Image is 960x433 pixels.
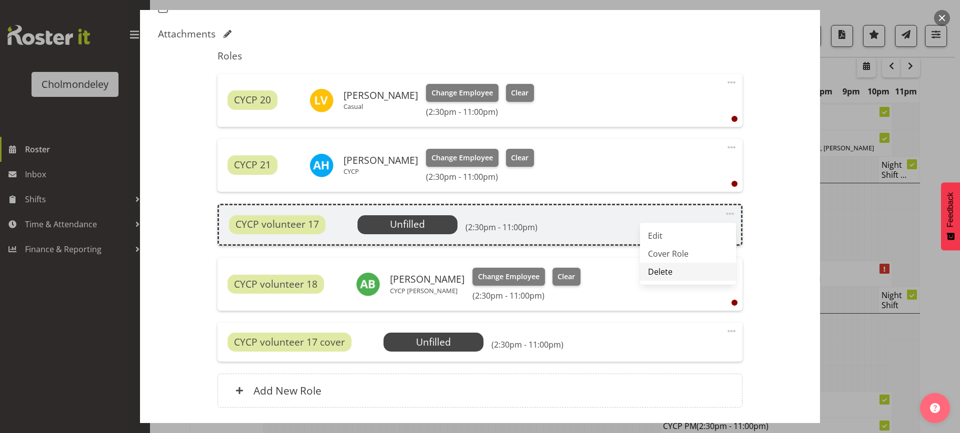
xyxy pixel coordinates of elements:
[234,277,317,292] span: CYCP volunteer 18
[158,28,215,40] h5: Attachments
[234,93,271,107] span: CYCP 20
[234,158,271,172] span: CYCP 21
[640,227,736,245] a: Edit
[731,300,737,306] div: User is clocked out
[431,87,493,98] span: Change Employee
[426,84,498,102] button: Change Employee
[731,181,737,187] div: User is clocked out
[309,153,333,177] img: alexzarn-harmer11855.jpg
[390,287,464,295] p: CYCP [PERSON_NAME]
[557,271,575,282] span: Clear
[234,335,345,350] span: CYCP volunteer 17 cover
[465,222,537,232] h6: (2:30pm - 11:00pm)
[253,384,321,397] h6: Add New Role
[478,271,539,282] span: Change Employee
[640,245,736,263] a: Cover Role
[426,107,534,117] h6: (2:30pm - 11:00pm)
[511,152,528,163] span: Clear
[356,272,380,296] img: amelie-brandt11629.jpg
[217,50,742,62] h5: Roles
[640,263,736,281] a: Delete
[930,403,940,413] img: help-xxl-2.png
[731,116,737,122] div: User is clocked out
[343,167,418,175] p: CYCP
[941,182,960,250] button: Feedback - Show survey
[946,192,955,227] span: Feedback
[390,217,425,231] span: Unfilled
[506,84,534,102] button: Clear
[511,87,528,98] span: Clear
[343,102,418,110] p: Casual
[343,90,418,101] h6: [PERSON_NAME]
[431,152,493,163] span: Change Employee
[506,149,534,167] button: Clear
[416,335,451,349] span: Unfilled
[390,274,464,285] h6: [PERSON_NAME]
[552,268,581,286] button: Clear
[235,217,319,232] span: CYCP volunteer 17
[426,172,534,182] h6: (2:30pm - 11:00pm)
[426,149,498,167] button: Change Employee
[491,340,563,350] h6: (2:30pm - 11:00pm)
[343,155,418,166] h6: [PERSON_NAME]
[309,88,333,112] img: lynne-veal6958.jpg
[472,291,580,301] h6: (2:30pm - 11:00pm)
[472,268,545,286] button: Change Employee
